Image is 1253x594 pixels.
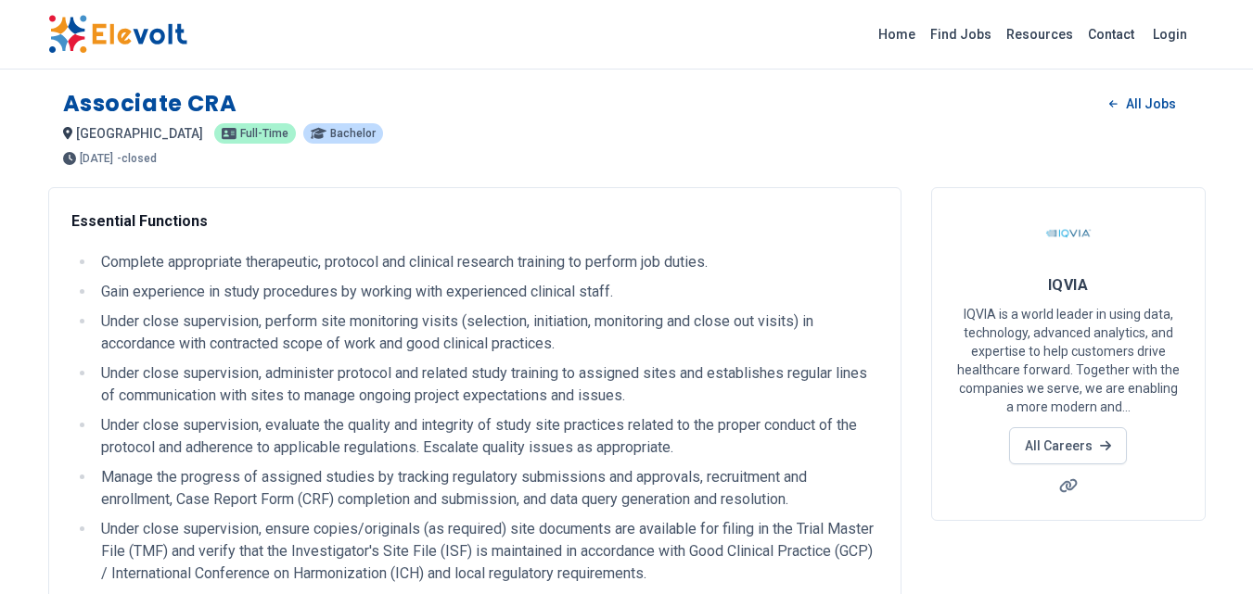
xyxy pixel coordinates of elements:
[1142,16,1198,53] a: Login
[1045,210,1092,257] img: IQVIA
[999,19,1080,49] a: Resources
[96,466,878,511] li: Manage the progress of assigned studies by tracking regulatory submissions and approvals, recruit...
[871,19,923,49] a: Home
[117,153,157,164] p: - closed
[63,89,237,119] h1: Associate CRA
[96,414,878,459] li: Under close supervision, evaluate the quality and integrity of study site practices related to th...
[96,362,878,407] li: Under close supervision, administer protocol and related study training to assigned sites and est...
[1009,427,1127,464] a: All Careers
[48,15,187,54] img: Elevolt
[923,19,999,49] a: Find Jobs
[96,251,878,273] li: Complete appropriate therapeutic, protocol and clinical research training to perform job duties.
[96,281,878,303] li: Gain experience in study procedures by working with experienced clinical staff.
[96,518,878,585] li: Under close supervision, ensure copies/originals (as required) site documents are available for f...
[71,212,208,230] strong: Essential Functions
[1080,19,1142,49] a: Contact
[330,128,376,139] span: Bachelor
[1094,90,1190,118] a: All Jobs
[96,310,878,355] li: Under close supervision, perform site monitoring visits (selection, initiation, monitoring and cl...
[76,126,203,141] span: [GEOGRAPHIC_DATA]
[240,128,288,139] span: Full-time
[80,153,113,164] span: [DATE]
[1048,276,1088,294] span: IQVIA
[954,305,1183,416] p: IQVIA is a world leader in using data, technology, advanced analytics, and expertise to help cust...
